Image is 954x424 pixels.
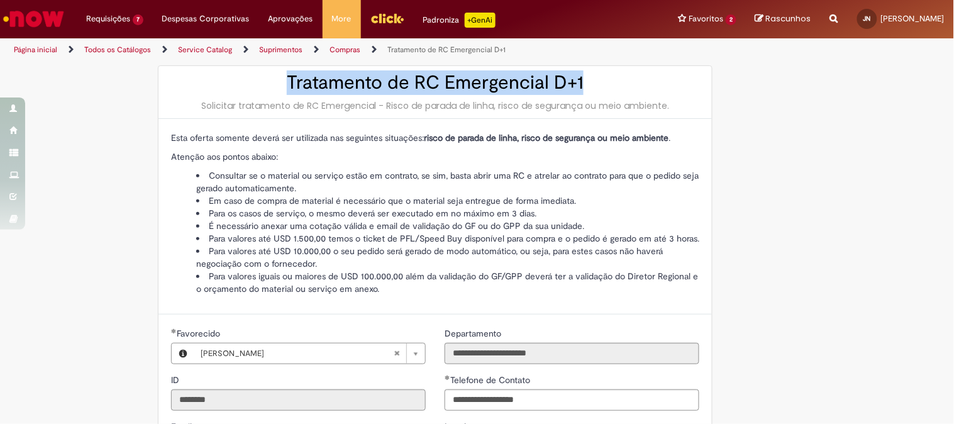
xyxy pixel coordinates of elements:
span: 7 [133,14,143,25]
h2: Tratamento de RC Emergencial D+1 [171,72,699,93]
li: É necessário anexar uma cotação válida e email de validação do GF ou do GPP da sua unidade. [196,220,699,232]
a: Tratamento de RC Emergencial D+1 [387,45,506,55]
li: Para valores até USD 1.500,00 temos o ticket de PFL/Speed Buy disponível para compra e o pedido é... [196,232,699,245]
p: Esta oferta somente deverá ser utilizada nas seguintes situações: . [171,131,699,144]
span: 2 [726,14,736,25]
span: Necessários - Favorecido [177,328,223,339]
a: Todos os Catálogos [84,45,151,55]
li: Para os casos de serviço, o mesmo deverá ser executado em no máximo em 3 dias. [196,207,699,220]
span: Somente leitura - Departamento [445,328,504,339]
li: Em caso de compra de material é necessário que o material seja entregue de forma imediata. [196,194,699,207]
span: Despesas Corporativas [162,13,250,25]
div: Padroniza [423,13,496,28]
strong: risco de parada de linha, risco de segurança ou meio ambiente [424,132,668,143]
li: Para valores até USD 10.000,00 o seu pedido será gerado de modo automático, ou seja, para estes c... [196,245,699,270]
ul: Trilhas de página [9,38,626,62]
abbr: Limpar campo Favorecido [387,343,406,364]
img: click_logo_yellow_360x200.png [370,9,404,28]
a: Página inicial [14,45,57,55]
span: [PERSON_NAME] [881,13,945,24]
span: Requisições [86,13,130,25]
input: Telefone de Contato [445,389,699,411]
input: ID [171,389,426,411]
span: Rascunhos [766,13,811,25]
label: Somente leitura - ID [171,374,182,386]
label: Somente leitura - Departamento [445,327,504,340]
span: Obrigatório Preenchido [171,328,177,333]
span: [PERSON_NAME] [201,343,394,364]
button: Favorecido, Visualizar este registro Joao Paulo Da Cunha Nunes [172,343,194,364]
p: Atenção aos pontos abaixo: [171,150,699,163]
li: Consultar se o material ou serviço estão em contrato, se sim, basta abrir uma RC e atrelar ao con... [196,169,699,194]
p: +GenAi [465,13,496,28]
span: Obrigatório Preenchido [445,375,450,380]
span: More [332,13,352,25]
span: Aprovações [269,13,313,25]
a: Suprimentos [259,45,302,55]
a: Rascunhos [755,13,811,25]
div: Solicitar tratamento de RC Emergencial - Risco de parada de linha, risco de segurança ou meio amb... [171,99,699,112]
span: Telefone de Contato [450,374,533,386]
a: [PERSON_NAME]Limpar campo Favorecido [194,343,425,364]
li: Para valores iguais ou maiores de USD 100.000,00 além da validação do GF/GPP deverá ter a validaç... [196,270,699,295]
a: Compras [330,45,360,55]
span: JN [863,14,871,23]
span: Favoritos [689,13,723,25]
input: Departamento [445,343,699,364]
img: ServiceNow [1,6,66,31]
a: Service Catalog [178,45,232,55]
